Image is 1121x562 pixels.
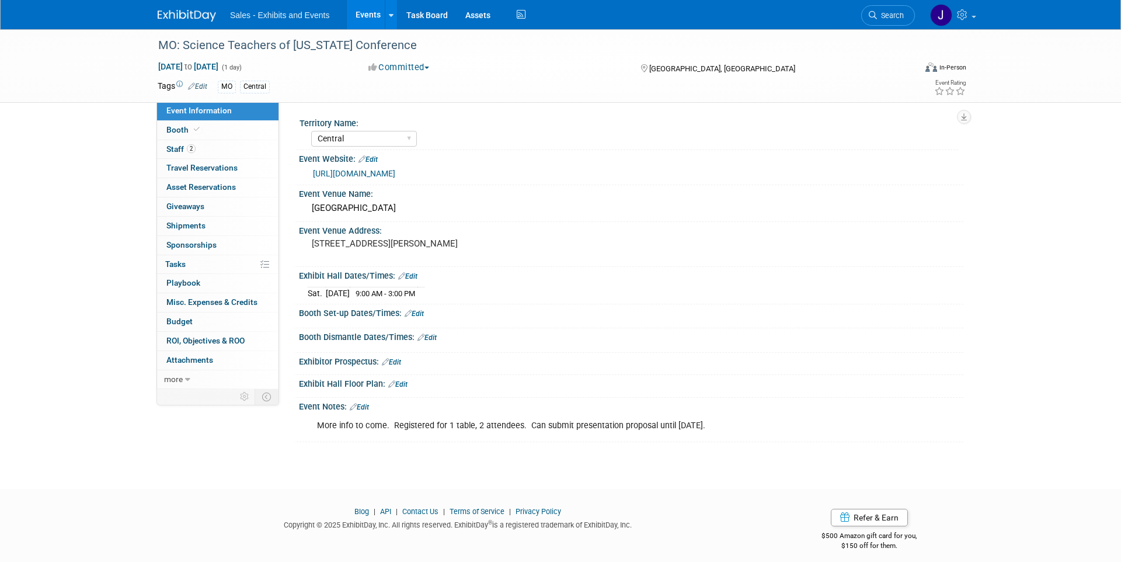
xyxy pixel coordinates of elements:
span: | [393,507,401,516]
span: | [371,507,378,516]
button: Committed [364,61,434,74]
div: Territory Name: [300,115,958,129]
div: Exhibit Hall Dates/Times: [299,267,963,282]
a: Refer & Earn [831,509,908,526]
a: Edit [350,403,369,411]
a: Budget [157,313,278,331]
td: [DATE] [326,287,350,299]
span: ROI, Objectives & ROO [166,336,245,345]
div: Event Rating [934,80,966,86]
div: Exhibit Hall Floor Plan: [299,375,963,390]
a: Tasks [157,255,278,274]
span: Giveaways [166,202,204,211]
td: Toggle Event Tabs [255,389,279,404]
div: Booth Set-up Dates/Times: [299,304,963,320]
span: (1 day) [221,64,242,71]
a: Giveaways [157,197,278,216]
div: Central [240,81,270,93]
a: Attachments [157,351,278,370]
span: Tasks [165,259,186,269]
div: $500 Amazon gift card for you, [775,523,964,550]
a: Sponsorships [157,236,278,255]
div: MO [218,81,236,93]
div: $150 off for them. [775,541,964,551]
a: Terms of Service [450,507,504,516]
span: Staff [166,144,196,154]
span: Asset Reservations [166,182,236,192]
span: Travel Reservations [166,163,238,172]
a: more [157,370,278,389]
span: | [440,507,448,516]
div: Exhibitor Prospectus: [299,353,963,368]
span: Attachments [166,355,213,365]
span: Booth [166,125,202,134]
a: Event Information [157,102,278,120]
a: Misc. Expenses & Credits [157,293,278,312]
div: Event Website: [299,150,963,165]
div: Copyright © 2025 ExhibitDay, Inc. All rights reserved. ExhibitDay is a registered trademark of Ex... [158,517,758,530]
span: Misc. Expenses & Credits [166,297,257,307]
img: Format-Inperson.png [925,63,937,72]
a: Asset Reservations [157,178,278,197]
a: Shipments [157,217,278,235]
a: Search [861,5,915,26]
a: Edit [405,310,424,318]
a: Playbook [157,274,278,293]
a: Edit [382,358,401,366]
div: Event Notes: [299,398,963,413]
span: [DATE] [DATE] [158,61,219,72]
span: to [183,62,194,71]
span: Sponsorships [166,240,217,249]
span: | [506,507,514,516]
div: In-Person [939,63,966,72]
span: more [164,374,183,384]
span: Budget [166,317,193,326]
div: Event Venue Address: [299,222,963,237]
span: [GEOGRAPHIC_DATA], [GEOGRAPHIC_DATA] [649,64,795,73]
a: Edit [398,272,417,280]
span: Search [877,11,904,20]
a: Blog [354,507,369,516]
span: Event Information [166,106,232,115]
div: More info to come. Registered for 1 table, 2 attendees. Can submit presentation proposal until [D... [309,414,835,438]
a: Edit [188,82,207,91]
span: Shipments [166,221,206,230]
a: Contact Us [402,507,438,516]
span: Sales - Exhibits and Events [230,11,329,20]
span: Playbook [166,278,200,287]
a: Travel Reservations [157,159,278,178]
a: API [380,507,391,516]
img: Joe Quinn [930,4,952,26]
a: Edit [358,155,378,164]
sup: ® [488,519,492,526]
a: Edit [388,380,408,388]
div: Event Venue Name: [299,185,963,200]
a: ROI, Objectives & ROO [157,332,278,351]
td: Tags [158,80,207,93]
td: Personalize Event Tab Strip [235,389,255,404]
img: ExhibitDay [158,10,216,22]
a: Booth [157,121,278,140]
div: MO: Science Teachers of [US_STATE] Conference [154,35,897,56]
div: [GEOGRAPHIC_DATA] [308,199,955,217]
div: Event Format [846,61,966,78]
a: Edit [417,334,437,342]
a: [URL][DOMAIN_NAME] [313,169,395,178]
i: Booth reservation complete [194,126,200,133]
a: Privacy Policy [516,507,561,516]
span: 2 [187,144,196,153]
div: Booth Dismantle Dates/Times: [299,328,963,344]
span: 9:00 AM - 3:00 PM [356,289,415,298]
pre: [STREET_ADDRESS][PERSON_NAME] [312,238,563,249]
a: Staff2 [157,140,278,159]
td: Sat. [308,287,326,299]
